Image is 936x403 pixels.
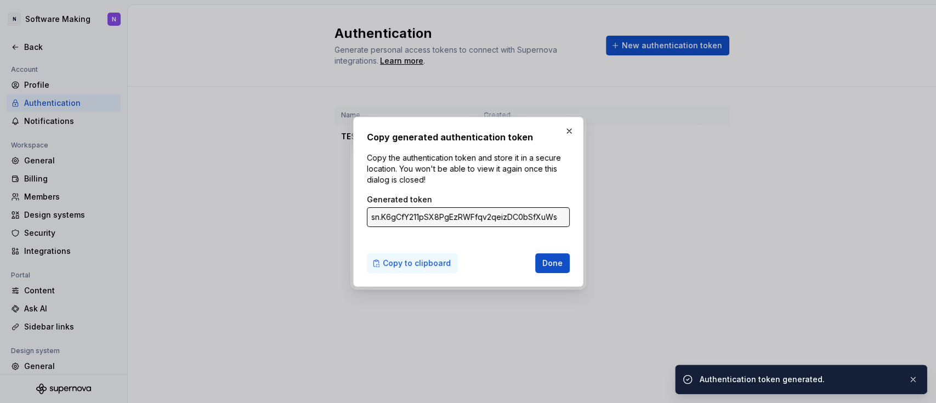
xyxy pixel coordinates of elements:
label: Generated token [367,194,432,205]
button: Done [535,253,570,273]
span: Copy to clipboard [383,258,451,269]
button: Copy to clipboard [367,253,458,273]
p: Copy the authentication token and store it in a secure location. You won't be able to view it aga... [367,152,570,185]
span: Done [542,258,563,269]
div: Authentication token generated. [700,374,899,385]
h2: Copy generated authentication token [367,130,570,144]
